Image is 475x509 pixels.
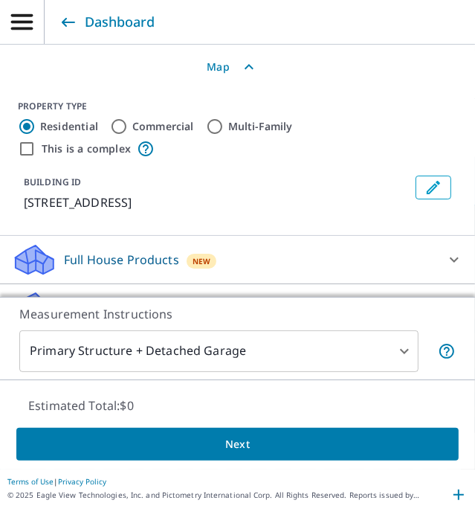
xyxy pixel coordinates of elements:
[24,176,81,188] p: BUILDING ID
[18,100,457,113] div: PROPERTY TYPE
[19,330,419,372] div: Primary Structure + Detached Garage
[193,255,211,267] span: New
[64,251,179,269] p: Full House Products
[40,119,98,134] label: Residential
[57,9,155,36] a: Dashboard
[12,242,463,278] div: Full House ProductsNew
[7,477,445,486] p: |
[132,119,194,134] label: Commercial
[438,342,456,360] span: Your report will include the primary structure and a detached garage if one exists.
[58,476,106,487] a: Privacy Policy
[16,428,459,461] button: Next
[42,141,131,156] label: This is a complex
[16,389,459,422] p: Estimated Total: $0
[7,490,421,501] p: © 2025 Eagle View Technologies, Inc. and Pictometry International Corp. All Rights Reserved. Repo...
[12,290,463,348] div: Roof ProductsNewPremium with Regular Delivery
[228,119,293,134] label: Multi-Family
[416,176,451,199] button: Edit building 1
[19,305,456,323] p: Measurement Instructions
[28,435,447,454] span: Next
[24,193,410,211] p: [STREET_ADDRESS]
[7,476,54,487] a: Terms of Use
